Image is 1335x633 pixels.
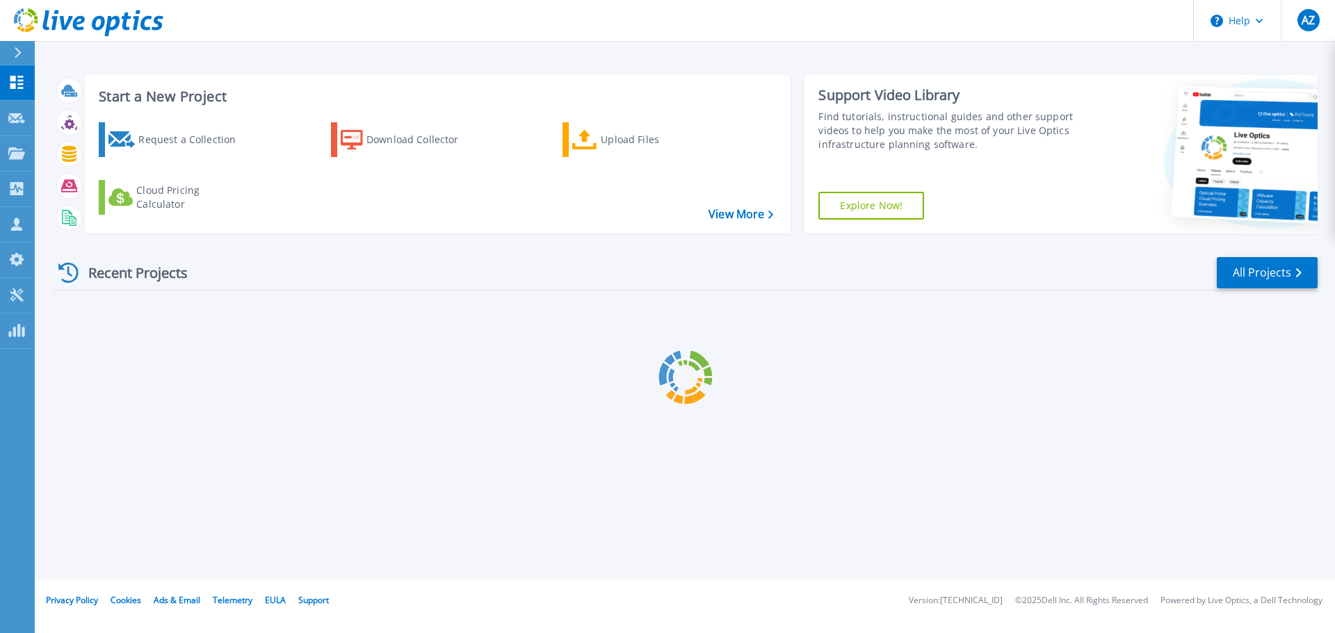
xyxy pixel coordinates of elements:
div: Download Collector [366,126,478,154]
a: Upload Files [563,122,718,157]
a: Telemetry [213,594,252,606]
a: Privacy Policy [46,594,98,606]
h3: Start a New Project [99,89,773,104]
a: Cookies [111,594,141,606]
div: Upload Files [601,126,712,154]
div: Find tutorials, instructional guides and other support videos to help you make the most of your L... [818,110,1080,151]
div: Support Video Library [818,86,1080,104]
span: AZ [1302,15,1315,26]
a: EULA [265,594,286,606]
li: © 2025 Dell Inc. All Rights Reserved [1015,596,1148,605]
div: Recent Projects [54,256,207,290]
div: Cloud Pricing Calculator [136,183,248,211]
li: Powered by Live Optics, a Dell Technology [1160,596,1322,605]
a: Explore Now! [818,192,924,220]
a: Request a Collection [99,122,254,157]
a: Ads & Email [154,594,200,606]
div: Request a Collection [138,126,250,154]
a: Cloud Pricing Calculator [99,180,254,215]
a: All Projects [1217,257,1318,288]
a: Support [298,594,329,606]
a: Download Collector [331,122,486,157]
li: Version: [TECHNICAL_ID] [909,596,1003,605]
a: View More [709,208,773,221]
